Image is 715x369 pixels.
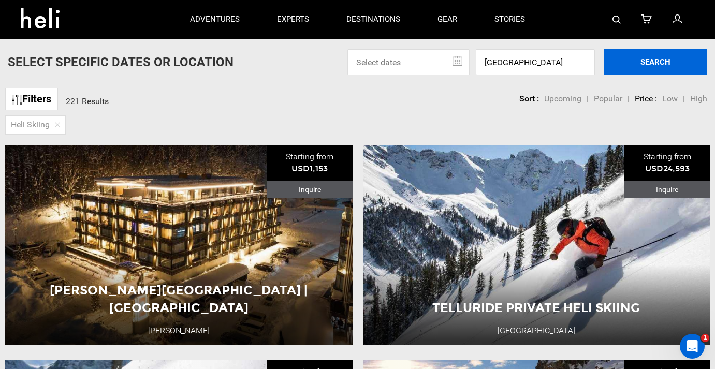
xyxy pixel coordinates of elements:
input: Enter a location [476,49,595,75]
img: close-icon.png [55,122,60,127]
span: Low [662,94,678,104]
span: Upcoming [544,94,581,104]
iframe: Intercom live chat [680,334,705,359]
input: Select dates [347,49,470,75]
span: 221 Results [66,96,109,106]
p: experts [277,14,309,25]
span: 1 [701,334,709,342]
span: Popular [594,94,622,104]
li: | [587,93,589,105]
p: Select Specific Dates Or Location [8,53,234,71]
li: | [628,93,630,105]
span: High [690,94,707,104]
span: Heli Skiing [11,119,50,131]
li: Sort : [519,93,539,105]
p: destinations [346,14,400,25]
li: | [683,93,685,105]
img: btn-icon.svg [12,95,22,105]
li: Price : [635,93,657,105]
a: Filters [5,88,58,110]
button: SEARCH [604,49,707,75]
img: search-bar-icon.svg [612,16,621,24]
p: adventures [190,14,240,25]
